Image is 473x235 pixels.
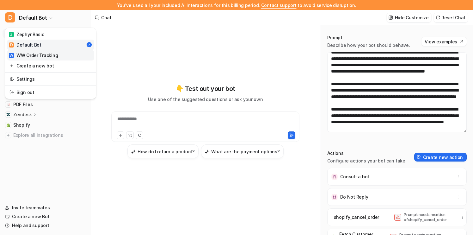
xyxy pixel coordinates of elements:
div: WW Order Tracking [9,52,58,59]
div: Zephyr Basic [9,31,44,38]
div: DDefault Bot [5,28,96,99]
a: Sign out [7,87,94,98]
div: Default Bot [9,41,41,48]
span: D [9,42,14,48]
span: Z [9,32,14,37]
img: reset [9,76,14,82]
a: Create a new bot [7,60,94,71]
a: Settings [7,74,94,84]
span: Default Bot [19,13,47,22]
img: reset [9,62,14,69]
span: W [9,53,14,58]
img: reset [9,89,14,96]
span: D [5,12,15,22]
